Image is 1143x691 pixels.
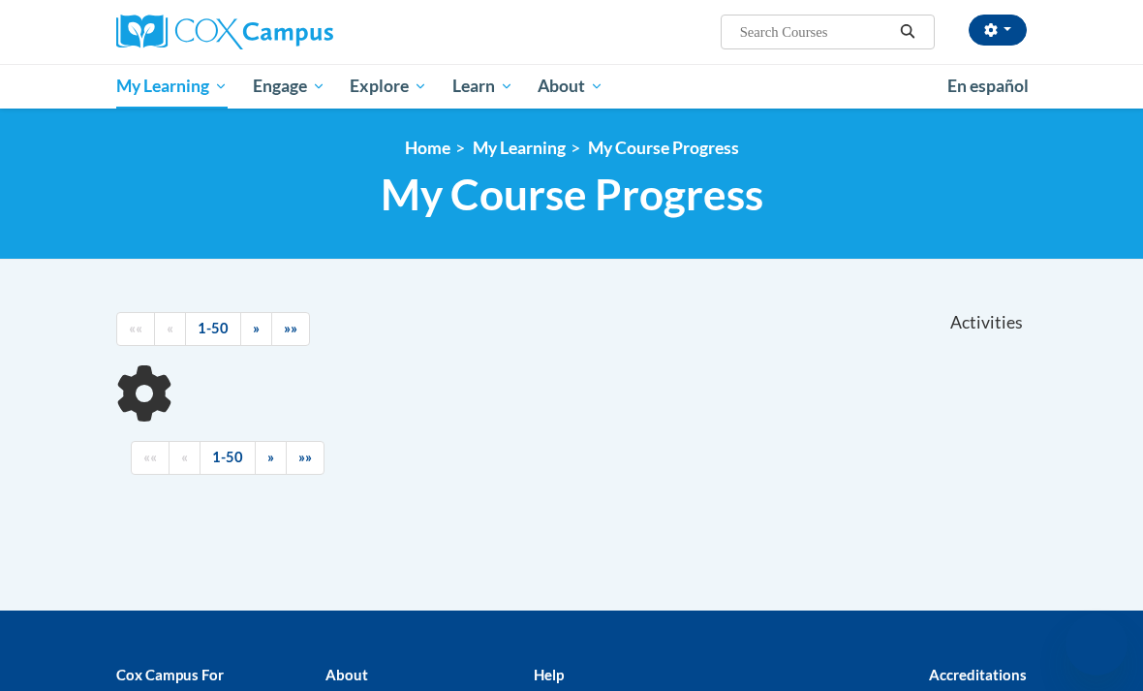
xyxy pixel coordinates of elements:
[271,312,310,346] a: End
[893,20,922,44] button: Search
[935,66,1041,107] a: En español
[452,75,513,98] span: Learn
[284,320,297,336] span: »»
[350,75,427,98] span: Explore
[950,312,1023,333] span: Activities
[116,15,333,49] img: Cox Campus
[253,75,325,98] span: Engage
[129,320,142,336] span: ««
[286,441,324,475] a: End
[240,64,338,109] a: Engage
[240,312,272,346] a: Next
[588,138,739,158] a: My Course Progress
[538,75,603,98] span: About
[167,320,173,336] span: «
[154,312,186,346] a: Previous
[929,666,1027,683] b: Accreditations
[337,64,440,109] a: Explore
[169,441,201,475] a: Previous
[526,64,617,109] a: About
[185,312,241,346] a: 1-50
[325,666,368,683] b: About
[381,169,763,220] span: My Course Progress
[116,666,224,683] b: Cox Campus For
[255,441,287,475] a: Next
[969,15,1027,46] button: Account Settings
[534,666,564,683] b: Help
[1066,613,1128,675] iframe: Button to launch messaging window
[116,75,228,98] span: My Learning
[131,441,170,475] a: Begining
[253,320,260,336] span: »
[116,312,155,346] a: Begining
[947,76,1029,96] span: En español
[738,20,893,44] input: Search Courses
[298,449,312,465] span: »»
[116,15,400,49] a: Cox Campus
[102,64,1041,109] div: Main menu
[200,441,256,475] a: 1-50
[473,138,566,158] a: My Learning
[181,449,188,465] span: «
[267,449,274,465] span: »
[143,449,157,465] span: ««
[405,138,450,158] a: Home
[440,64,526,109] a: Learn
[104,64,240,109] a: My Learning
